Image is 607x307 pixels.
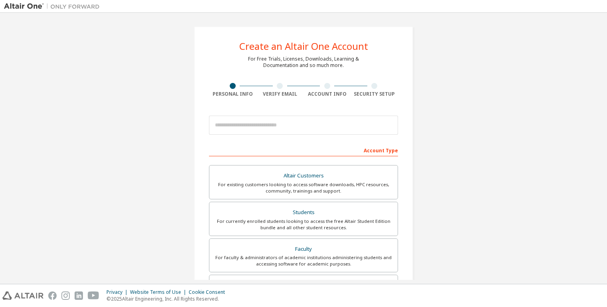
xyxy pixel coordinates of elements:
div: For currently enrolled students looking to access the free Altair Student Edition bundle and all ... [214,218,393,231]
div: For Free Trials, Licenses, Downloads, Learning & Documentation and so much more. [248,56,359,69]
div: Cookie Consent [189,289,230,295]
div: Privacy [106,289,130,295]
div: For faculty & administrators of academic institutions administering students and accessing softwa... [214,254,393,267]
div: For existing customers looking to access software downloads, HPC resources, community, trainings ... [214,181,393,194]
div: Account Type [209,144,398,156]
img: youtube.svg [88,291,99,300]
div: Faculty [214,244,393,255]
div: Students [214,207,393,218]
div: Security Setup [351,91,398,97]
img: instagram.svg [61,291,70,300]
div: Verify Email [256,91,304,97]
div: Personal Info [209,91,256,97]
img: Altair One [4,2,104,10]
p: © 2025 Altair Engineering, Inc. All Rights Reserved. [106,295,230,302]
img: linkedin.svg [75,291,83,300]
img: altair_logo.svg [2,291,43,300]
div: Website Terms of Use [130,289,189,295]
div: Account Info [303,91,351,97]
img: facebook.svg [48,291,57,300]
div: Altair Customers [214,170,393,181]
div: Create an Altair One Account [239,41,368,51]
